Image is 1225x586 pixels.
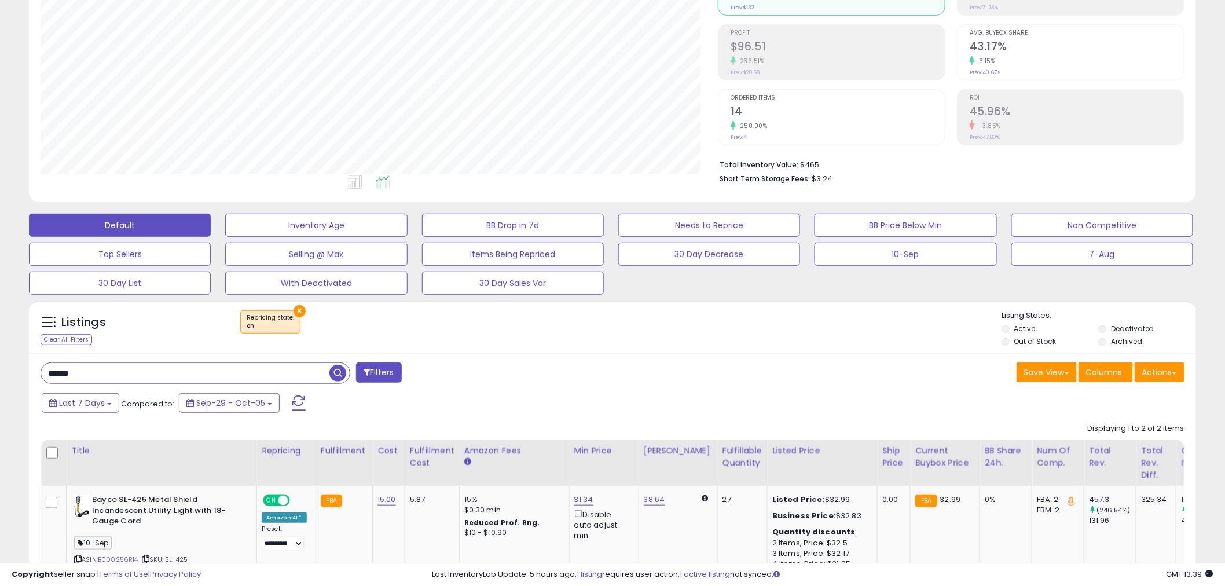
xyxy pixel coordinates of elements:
[1089,515,1136,526] div: 131.96
[196,397,265,409] span: Sep-29 - Oct-05
[262,512,307,523] div: Amazon AI *
[815,243,996,266] button: 10-Sep
[247,313,294,331] span: Repricing state :
[1014,336,1057,346] label: Out of Stock
[915,445,975,469] div: Current Buybox Price
[288,496,307,506] span: OFF
[1141,495,1167,505] div: 325.34
[121,398,174,409] span: Compared to:
[720,174,810,184] b: Short Term Storage Fees:
[1017,362,1077,382] button: Save View
[464,495,560,505] div: 15%
[1037,445,1079,469] div: Num of Comp.
[42,393,119,413] button: Last 7 Days
[1002,310,1196,321] p: Listing States:
[812,173,832,184] span: $3.24
[772,495,868,505] div: $32.99
[736,57,765,65] small: 236.51%
[422,272,604,295] button: 30 Day Sales Var
[1181,445,1223,469] div: Ordered Items
[772,548,868,559] div: 3 Items, Price: $32.17
[772,511,868,521] div: $32.83
[644,494,665,506] a: 38.64
[179,393,280,413] button: Sep-29 - Oct-05
[410,495,450,505] div: 5.87
[1089,445,1131,469] div: Total Rev.
[722,495,758,505] div: 27
[150,569,201,580] a: Privacy Policy
[12,569,54,580] strong: Copyright
[59,397,105,409] span: Last 7 Days
[264,496,278,506] span: ON
[74,495,89,518] img: 41Ua4W7arOL._SL40_.jpg
[720,160,798,170] b: Total Inventory Value:
[772,510,836,521] b: Business Price:
[940,494,961,505] span: 32.99
[975,57,996,65] small: 6.15%
[262,525,307,551] div: Preset:
[882,445,905,469] div: Ship Price
[1111,324,1154,334] label: Deactivated
[247,322,294,330] div: on
[464,528,560,538] div: $10 - $10.90
[29,214,211,237] button: Default
[644,445,713,457] div: [PERSON_NAME]
[985,495,1023,505] div: 0%
[464,445,564,457] div: Amazon Fees
[41,334,92,345] div: Clear All Filters
[772,526,856,537] b: Quantity discounts
[1037,505,1075,515] div: FBM: 2
[377,445,400,457] div: Cost
[722,445,762,469] div: Fulfillable Quantity
[321,445,368,457] div: Fulfillment
[731,134,747,141] small: Prev: 4
[618,243,800,266] button: 30 Day Decrease
[1011,243,1193,266] button: 7-Aug
[1111,336,1142,346] label: Archived
[225,272,407,295] button: With Deactivated
[1089,495,1136,505] div: 457.3
[915,495,937,507] small: FBA
[736,122,768,130] small: 250.00%
[29,272,211,295] button: 30 Day List
[1096,506,1130,515] small: (246.54%)
[970,4,998,11] small: Prev: 21.73%
[772,527,868,537] div: :
[975,122,1001,130] small: -3.85%
[321,495,342,507] small: FBA
[772,538,868,548] div: 2 Items, Price: $32.5
[29,243,211,266] button: Top Sellers
[74,495,248,577] div: ASIN:
[1141,445,1171,481] div: Total Rev. Diff.
[410,445,454,469] div: Fulfillment Cost
[377,494,396,506] a: 15.00
[71,445,252,457] div: Title
[225,243,407,266] button: Selling @ Max
[577,569,603,580] a: 1 listing
[356,362,401,383] button: Filters
[140,555,188,564] span: | SKU: SL-425
[1086,367,1123,378] span: Columns
[731,30,945,36] span: Profit
[422,243,604,266] button: Items Being Repriced
[294,305,306,317] button: ×
[464,505,560,515] div: $0.30 min
[970,69,1000,76] small: Prev: 40.67%
[680,569,731,580] a: 1 active listing
[464,457,471,467] small: Amazon Fees.
[1014,324,1036,334] label: Active
[970,30,1184,36] span: Avg. Buybox Share
[574,445,634,457] div: Min Price
[1011,214,1193,237] button: Non Competitive
[731,69,760,76] small: Prev: $28.68
[12,569,201,580] div: seller snap | |
[99,569,148,580] a: Terms of Use
[1088,423,1184,434] div: Displaying 1 to 2 of 2 items
[574,494,593,506] a: 31.34
[92,495,233,530] b: Bayco SL-425 Metal Shield Incandescent Utility Light with 18-Gauge Cord
[815,214,996,237] button: BB Price Below Min
[1037,495,1075,505] div: FBA: 2
[985,445,1027,469] div: BB Share 24h.
[772,559,868,569] div: 4 Items, Price: $31.85
[970,105,1184,120] h2: 45.96%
